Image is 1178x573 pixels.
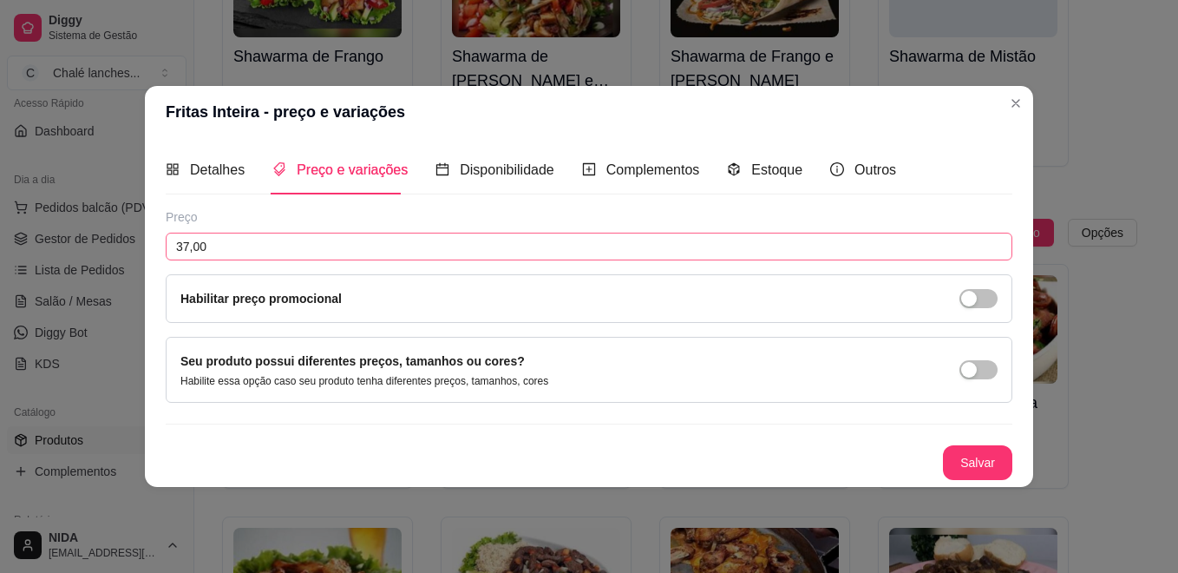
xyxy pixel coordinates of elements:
[166,233,1012,260] input: Ex.: R$12,99
[751,162,802,177] span: Estoque
[180,292,342,306] label: Habilitar preço promocional
[180,354,525,368] label: Seu produto possui diferentes preços, tamanhos ou cores?
[727,162,741,176] span: code-sandbox
[272,162,286,176] span: tags
[606,162,700,177] span: Complementos
[460,162,554,177] span: Disponibilidade
[435,162,449,176] span: calendar
[297,162,408,177] span: Preço e variações
[830,162,844,176] span: info-circle
[166,162,180,176] span: appstore
[166,208,1012,226] div: Preço
[190,162,245,177] span: Detalhes
[854,162,896,177] span: Outros
[1002,89,1030,117] button: Close
[180,374,548,388] p: Habilite essa opção caso seu produto tenha diferentes preços, tamanhos, cores
[582,162,596,176] span: plus-square
[943,445,1012,480] button: Salvar
[145,86,1033,138] header: Fritas Inteira - preço e variações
